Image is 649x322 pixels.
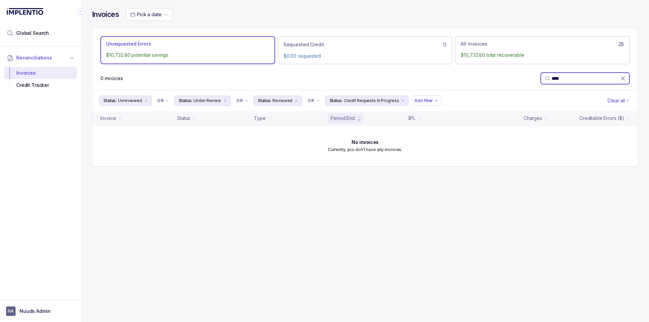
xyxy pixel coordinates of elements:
span: User initials [6,306,16,316]
li: Filter Chip Connector undefined [157,98,169,103]
p: OR [308,98,314,103]
p: Reviewed [272,97,292,104]
button: Clear Filters [606,96,631,106]
div: Status [177,115,190,122]
button: Reconciliations [4,50,77,65]
button: Filter Chip Under Review [174,96,231,106]
div: 0 [284,41,447,49]
p: Status: [179,97,192,104]
div: Type [254,115,265,122]
div: remove content [143,98,149,103]
search: Date Range Picker [130,11,161,18]
div: Credit Tracker [9,79,72,91]
ul: Filter Group [99,96,606,106]
li: Filter Chip Connector undefined [236,98,248,103]
span: Pick a date [137,11,161,17]
div: remove content [294,98,299,103]
p: All Invoices [461,41,487,47]
h4: Invoices [92,10,119,19]
button: Filter Chip Connector undefined [234,96,251,105]
div: Collapse Icon [77,7,85,16]
p: $0.00 requested [284,53,447,59]
div: Creditable Errors ($) [579,115,624,122]
p: 0 invoices [100,75,123,82]
p: Nuuds Admin [20,308,50,315]
p: Currently, you don't have any invoices. [328,146,402,153]
ul: Action Tab Group [100,36,630,64]
h6: No invoices [352,140,378,145]
p: $10,732.80 potential savings [106,52,269,58]
span: Global Search [16,30,49,36]
div: Period End [331,115,355,122]
button: User initialsNuuds Admin [6,306,75,316]
p: Status: [103,97,117,104]
p: Credit Requests In Progress [344,97,399,104]
button: Filter Chip Connector undefined [154,96,172,105]
div: Charges [524,115,542,122]
p: Under Review [193,97,221,104]
p: Add filter [414,97,433,104]
p: Status: [258,97,271,104]
button: Filter Chip Connector undefined [305,96,322,105]
div: 3PL [408,115,416,122]
p: Clear all [607,97,625,104]
div: Invoice [100,115,116,122]
p: Status: [330,97,343,104]
p: Unreviewed [118,97,142,104]
span: Reconciliations [16,54,52,61]
p: Unrequested Errors [106,41,151,47]
div: Invoices [9,67,72,79]
button: Filter Chip Credit Requests In Progress [325,96,409,106]
h6: 25 [618,42,624,47]
div: remove content [400,98,406,103]
p: $10,732.80 total recoverable [461,52,624,58]
button: Filter Chip Add filter [411,96,441,106]
button: Date Range Picker [126,8,172,21]
li: Filter Chip Connector undefined [308,98,319,103]
button: Filter Chip Unreviewed [99,96,152,106]
div: Remaining page entries [100,75,123,82]
p: OR [157,98,164,103]
p: Requested Credit [284,41,324,48]
button: Filter Chip Reviewed [254,96,302,106]
p: OR [236,98,243,103]
div: remove content [222,98,228,103]
div: Reconciliations [4,66,77,93]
